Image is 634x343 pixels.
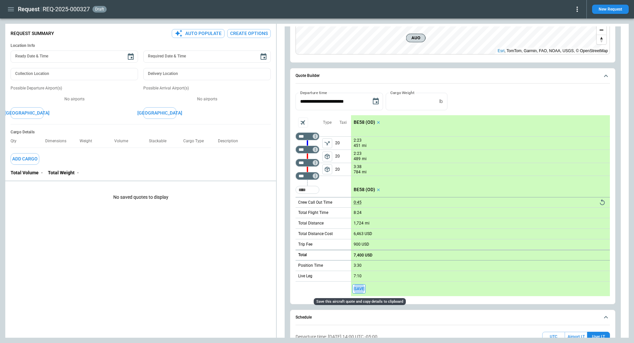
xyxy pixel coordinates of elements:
[354,231,372,236] p: 6,463 USD
[94,7,105,12] span: draft
[298,242,312,247] p: Trip Fee
[298,210,328,216] p: Total Flight Time
[365,221,370,226] p: mi
[11,96,138,102] p: No airports
[335,150,351,163] p: 20
[498,48,608,54] div: , TomTom, Garmin, FAO, NOAA, USGS, © OpenStreetMap
[354,164,362,169] p: 3:38
[296,315,312,320] h6: Schedule
[48,170,75,176] p: Total Weight
[322,138,332,148] span: Type of sector
[335,137,351,150] p: 20
[11,130,271,135] h6: Cargo Details
[11,153,39,165] button: Add Cargo
[354,156,361,162] p: 489
[227,29,271,38] button: Create Options
[80,139,97,144] p: Weight
[324,166,331,173] span: package_2
[45,139,72,144] p: Dimensions
[592,5,629,14] button: New Request
[565,332,587,342] button: Airport LT
[339,120,347,125] p: Taxi
[296,74,320,78] h6: Quote Builder
[218,139,243,144] p: Description
[143,86,271,91] p: Possible Arrival Airport(s)
[354,200,362,205] p: 0:45
[18,5,40,13] h1: Request
[352,284,366,294] span: Save this aircraft quote and copy details to clipboard
[354,120,375,125] p: BE58 (OD)
[296,310,610,325] button: Schedule
[149,139,172,144] p: Stackable
[322,138,332,148] button: left aligned
[314,298,406,305] div: Save this aircraft quote and copy details to clipboard
[322,164,332,174] span: Type of sector
[183,139,209,144] p: Cargo Type
[409,35,423,41] span: AUO
[298,263,323,268] p: Position Time
[296,172,319,180] div: Too short
[77,170,79,176] p: -
[354,151,362,156] p: 2:23
[354,253,372,258] p: 7,400 USD
[354,263,362,268] p: 3:30
[298,231,333,237] p: Total Distance Cost
[43,5,90,13] h2: REQ-2025-000327
[11,139,22,144] p: Qty
[124,50,137,63] button: Choose date
[362,169,367,175] p: mi
[11,31,54,36] p: Request Summary
[298,118,308,127] span: Aircraft selection
[296,132,319,140] div: Not found
[597,25,606,35] button: Zoom out
[11,107,44,119] button: [GEOGRAPHIC_DATA]
[114,139,133,144] p: Volume
[335,163,351,176] p: 20
[369,95,382,108] button: Choose date, selected date is Oct 15, 2025
[352,284,366,294] button: Save
[11,43,271,48] h6: Location Info
[354,143,361,149] p: 451
[597,35,606,44] button: Reset bearing to north
[324,153,331,160] span: package_2
[322,152,332,161] button: left aligned
[5,184,276,211] p: No saved quotes to display
[11,170,39,176] p: Total Volume
[362,143,367,149] p: mi
[296,68,610,84] button: Quote Builder
[296,186,319,194] div: Too short
[300,90,327,95] label: Departure time
[296,146,319,154] div: Too short
[354,221,364,226] p: 1,724
[322,164,332,174] button: left aligned
[298,253,307,257] h6: Total
[354,169,361,175] p: 784
[542,332,565,342] button: UTC
[298,221,324,226] p: Total Distance
[354,210,362,215] p: 8:24
[298,200,332,205] p: Crew Call Out Time
[354,138,362,143] p: 2:23
[296,93,610,296] div: Quote Builder
[296,159,319,167] div: Too short
[11,86,138,91] p: Possible Departure Airport(s)
[354,187,375,192] p: BE58 (OD)
[143,107,176,119] button: [GEOGRAPHIC_DATA]
[354,274,362,279] p: 7:10
[296,334,377,340] p: Departure time: [DATE] 14:00 UTC -05:00
[390,90,414,95] label: Cargo Weight
[362,156,367,162] p: mi
[597,197,607,207] button: Reset
[41,170,43,176] p: -
[351,115,610,296] div: scrollable content
[498,49,505,53] a: Esri
[143,96,271,102] p: No airports
[298,273,312,279] p: Live Leg
[587,332,610,342] button: User LT
[323,120,332,125] p: Type
[439,99,443,104] p: lb
[354,242,369,247] p: 900 USD
[172,29,225,38] button: Auto Populate
[257,50,270,63] button: Choose date
[322,152,332,161] span: Type of sector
